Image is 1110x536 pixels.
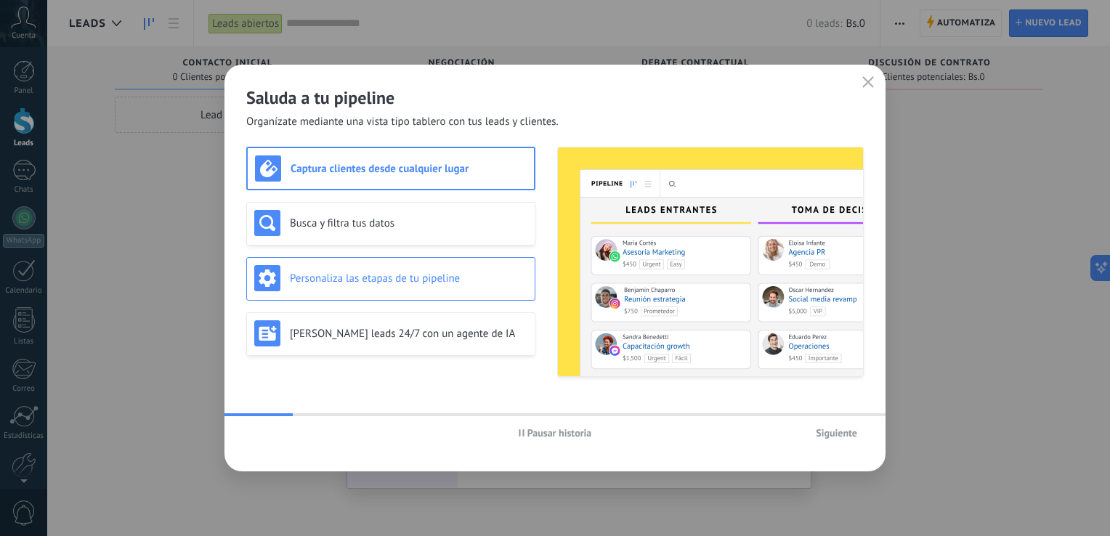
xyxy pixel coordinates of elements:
button: Pausar historia [512,422,599,444]
h3: Busca y filtra tus datos [290,216,527,230]
h3: Captura clientes desde cualquier lugar [291,162,527,176]
h3: [PERSON_NAME] leads 24/7 con un agente de IA [290,327,527,341]
button: Siguiente [809,422,864,444]
span: Organízate mediante una vista tipo tablero con tus leads y clientes. [246,115,559,129]
span: Pausar historia [527,428,592,438]
h2: Saluda a tu pipeline [246,86,864,109]
span: Siguiente [816,428,857,438]
h3: Personaliza las etapas de tu pipeline [290,272,527,285]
